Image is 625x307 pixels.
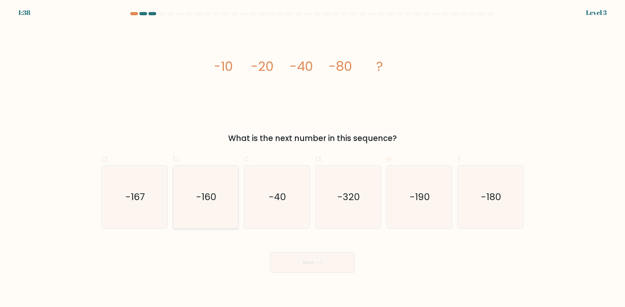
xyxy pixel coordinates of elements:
[214,57,233,75] tspan: -10
[315,152,323,165] span: d.
[269,190,286,203] text: -40
[329,57,352,75] tspan: -80
[18,8,30,18] div: 1:38
[105,133,520,144] div: What is the next number in this sequence?
[410,190,430,203] text: -190
[270,252,355,273] button: Next
[457,152,462,165] span: f.
[251,57,274,75] tspan: -20
[173,152,181,165] span: b.
[244,152,251,165] span: c.
[376,57,383,75] tspan: ?
[102,152,109,165] span: a.
[337,190,360,203] text: -320
[125,190,145,203] text: -167
[386,152,394,165] span: e.
[290,57,313,75] tspan: -40
[586,8,607,18] div: Level 3
[196,190,216,203] text: -160
[481,190,501,203] text: -180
